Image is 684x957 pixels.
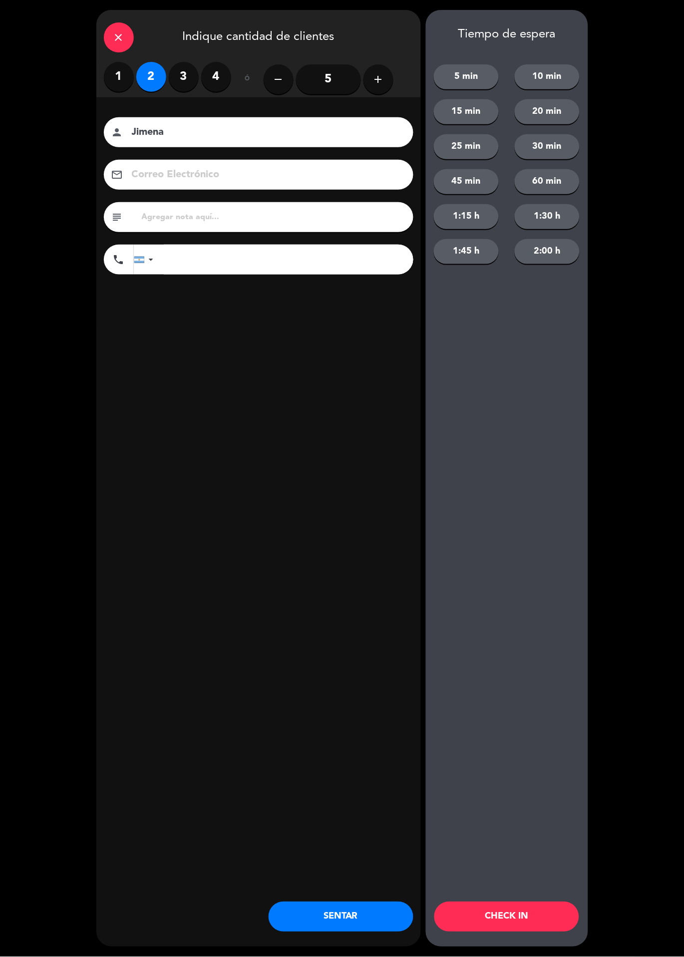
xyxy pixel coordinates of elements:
button: remove [264,64,294,94]
label: 1 [104,62,134,92]
i: add [372,73,384,85]
button: 5 min [434,64,499,89]
div: Indique cantidad de clientes [96,10,421,62]
label: 4 [201,62,231,92]
div: Argentina: +54 [134,245,157,274]
button: 20 min [515,99,580,124]
button: 25 min [434,134,499,159]
label: 3 [169,62,199,92]
input: Correo Electrónico [131,166,400,184]
button: 30 min [515,134,580,159]
button: 10 min [515,64,580,89]
button: 45 min [434,169,499,194]
button: CHECK IN [434,902,579,932]
i: remove [273,73,285,85]
button: SENTAR [269,902,413,932]
i: email [111,169,123,181]
i: phone [113,254,125,266]
i: close [113,31,125,43]
button: add [363,64,393,94]
input: Agregar nota aquí... [141,210,406,224]
button: 1:30 h [515,204,580,229]
button: 15 min [434,99,499,124]
input: Nombre del cliente [131,124,400,141]
button: 2:00 h [515,239,580,264]
div: Tiempo de espera [426,27,588,42]
button: 60 min [515,169,580,194]
label: 2 [136,62,166,92]
div: ó [231,62,264,97]
i: subject [111,211,123,223]
i: person [111,126,123,138]
button: 1:15 h [434,204,499,229]
button: 1:45 h [434,239,499,264]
